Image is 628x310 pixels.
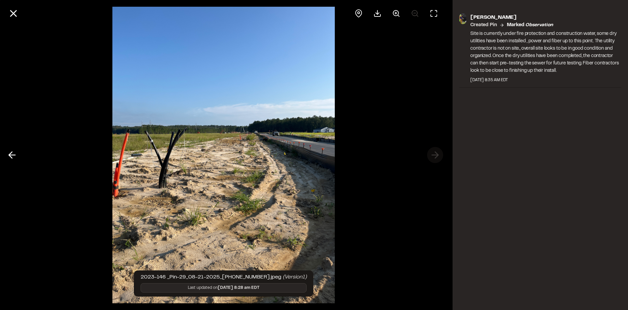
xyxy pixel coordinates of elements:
[470,30,621,74] p: Site is currently under fire protection and construction water, some dry utilities have been inst...
[4,147,20,163] button: Previous photo
[5,5,21,21] button: Close modal
[351,5,367,21] div: View pin on map
[459,13,467,24] img: photo
[470,13,621,21] p: [PERSON_NAME]
[507,21,553,29] p: Marked
[470,21,497,29] p: Created Pin
[426,5,442,21] button: Toggle Fullscreen
[525,23,553,27] em: observation
[388,5,404,21] button: Zoom in
[470,77,621,83] div: [DATE] 8:35 AM EDT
